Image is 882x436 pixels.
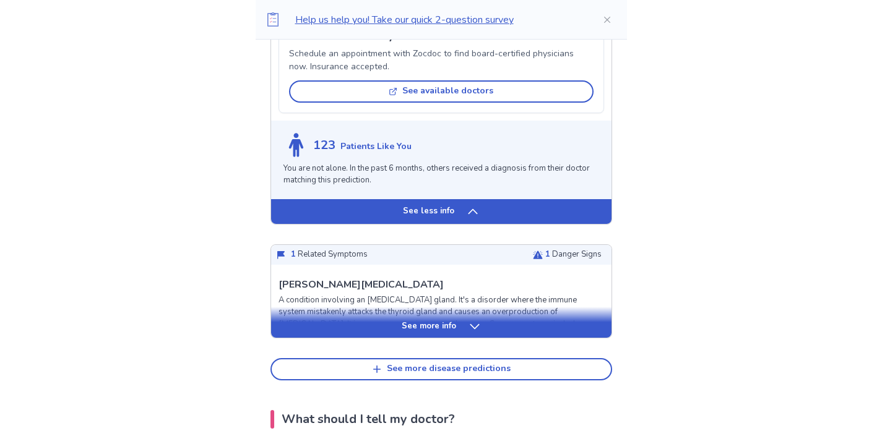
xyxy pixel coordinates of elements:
button: See more disease predictions [270,358,612,380]
span: 1 [291,249,296,260]
p: Danger Signs [545,249,602,261]
p: A condition involving an [MEDICAL_DATA] gland. It's a disorder where the immune system mistakenly... [279,294,604,355]
p: Schedule an appointment with Zocdoc to find board-certified physicians now. Insurance accepted. [289,47,594,73]
span: 1 [545,249,550,260]
p: Related Symptoms [291,249,368,261]
p: 123 [313,136,335,155]
p: See more info [402,320,456,333]
button: See available doctors [289,80,594,103]
p: Help us help you! Take our quick 2-question survey [295,12,582,27]
p: See less info [403,205,454,218]
p: You are not alone. In the past 6 months, others received a diagnosis from their doctor matching t... [283,163,599,187]
a: See available doctors [289,75,594,103]
p: [PERSON_NAME][MEDICAL_DATA] [279,277,444,292]
p: What should I tell my doctor? [282,410,455,429]
p: Patients Like You [340,140,412,153]
div: See more disease predictions [387,364,511,374]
